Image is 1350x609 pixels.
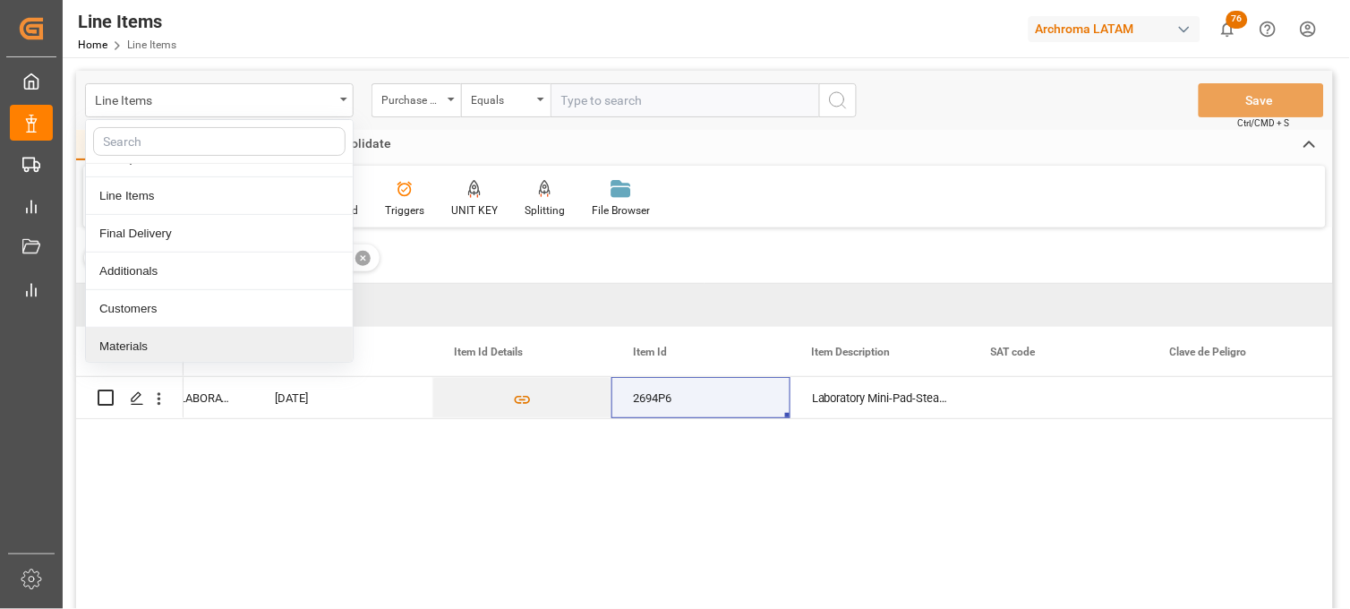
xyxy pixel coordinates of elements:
span: Item Id [633,346,667,358]
a: Home [78,39,107,51]
span: Item Id Details [454,346,523,358]
div: Splitting [525,202,565,219]
button: Save [1199,83,1324,117]
button: search button [819,83,857,117]
div: Press SPACE to select this row. [76,377,184,419]
div: Line Items [86,177,353,215]
div: Archroma LATAM [1029,16,1200,42]
div: Customers [86,290,353,328]
button: show 76 new notifications [1208,9,1248,49]
button: open menu [372,83,461,117]
div: ✕ [355,251,371,266]
div: Materials [86,328,353,365]
div: Home [76,130,137,160]
div: Purchase Order Number [381,88,442,108]
button: close menu [85,83,354,117]
div: Triggers [385,202,424,219]
div: Laboratory Mini-Pad-Steam and Thermosol Machine [790,377,970,418]
span: SAT code [991,346,1036,358]
button: open menu [461,83,551,117]
div: Additionals [86,253,353,290]
div: 2694P6 [611,377,790,418]
div: UNIT KEY [451,202,498,219]
div: Equals [471,88,532,108]
span: Item Description [812,346,891,358]
div: Consolidate [309,130,405,160]
input: Type to search [551,83,819,117]
button: Archroma LATAM [1029,12,1208,46]
span: Ctrl/CMD + S [1238,116,1290,130]
div: File Browser [592,202,650,219]
div: Final Delivery [86,215,353,253]
div: Line Items [78,8,176,35]
button: Help Center [1248,9,1288,49]
span: 76 [1226,11,1248,29]
input: Search [93,127,346,156]
div: Line Items [95,88,334,110]
div: [DATE] [253,377,432,418]
span: Clave de Peligro [1170,346,1247,358]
